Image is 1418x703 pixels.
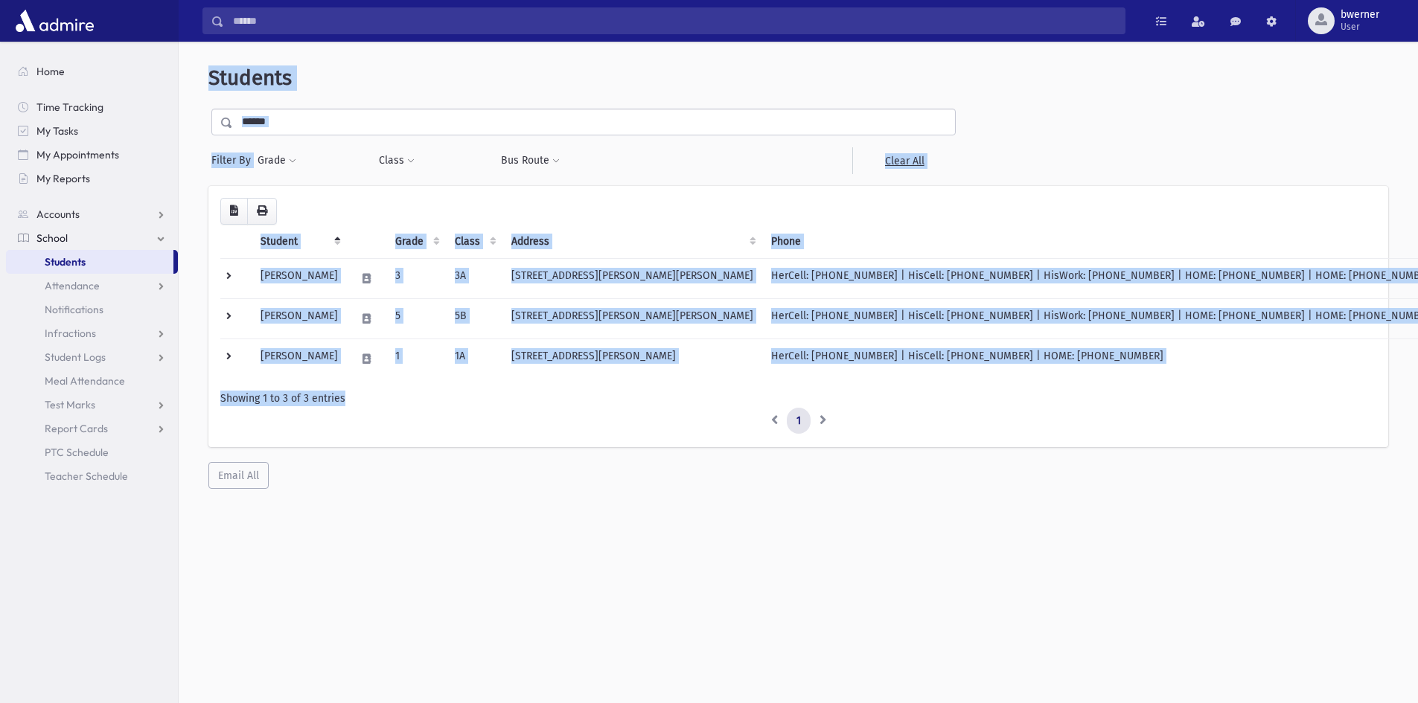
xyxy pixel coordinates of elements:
div: Showing 1 to 3 of 3 entries [220,391,1376,406]
a: Attendance [6,274,178,298]
td: 5B [446,298,502,338]
span: Filter By [211,153,257,168]
span: Test Marks [45,398,95,411]
input: Search [224,7,1125,34]
span: Home [36,65,65,78]
a: Time Tracking [6,95,178,119]
th: Address: activate to sort column ascending [502,225,762,259]
a: Test Marks [6,393,178,417]
a: Teacher Schedule [6,464,178,488]
a: School [6,226,178,250]
a: Clear All [852,147,956,174]
span: PTC Schedule [45,446,109,459]
span: Report Cards [45,422,108,435]
img: AdmirePro [12,6,98,36]
span: Attendance [45,279,100,292]
a: My Appointments [6,143,178,167]
span: Accounts [36,208,80,221]
span: Meal Attendance [45,374,125,388]
a: Accounts [6,202,178,226]
th: Class: activate to sort column ascending [446,225,502,259]
a: My Reports [6,167,178,190]
button: Email All [208,462,269,489]
a: Home [6,60,178,83]
span: Students [45,255,86,269]
td: [STREET_ADDRESS][PERSON_NAME] [502,338,762,379]
button: Bus Route [500,147,561,174]
span: Infractions [45,327,96,340]
span: School [36,231,68,245]
td: 1A [446,338,502,379]
a: Meal Attendance [6,369,178,393]
span: Time Tracking [36,100,103,114]
span: Notifications [45,303,103,316]
a: PTC Schedule [6,440,178,464]
a: Students [6,250,173,274]
a: Student Logs [6,345,178,369]
button: Grade [257,147,297,174]
button: Print [247,198,277,225]
td: [PERSON_NAME] [252,298,347,338]
td: [PERSON_NAME] [252,258,347,298]
a: Report Cards [6,417,178,440]
td: [STREET_ADDRESS][PERSON_NAME][PERSON_NAME] [502,298,762,338]
a: Notifications [6,298,178,321]
button: Class [378,147,415,174]
button: CSV [220,198,248,225]
span: My Reports [36,172,90,185]
a: Infractions [6,321,178,345]
td: [STREET_ADDRESS][PERSON_NAME][PERSON_NAME] [502,258,762,298]
a: My Tasks [6,119,178,143]
span: Student Logs [45,350,106,364]
td: [PERSON_NAME] [252,338,347,379]
span: My Appointments [36,148,119,161]
td: 3A [446,258,502,298]
td: 1 [386,338,446,379]
td: 5 [386,298,446,338]
span: bwerner [1341,9,1379,21]
span: Students [208,65,292,90]
th: Student: activate to sort column descending [252,225,347,259]
a: 1 [787,408,811,434]
span: My Tasks [36,124,78,138]
td: 3 [386,258,446,298]
span: Teacher Schedule [45,469,128,483]
th: Grade: activate to sort column ascending [386,225,446,259]
span: User [1341,21,1379,33]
